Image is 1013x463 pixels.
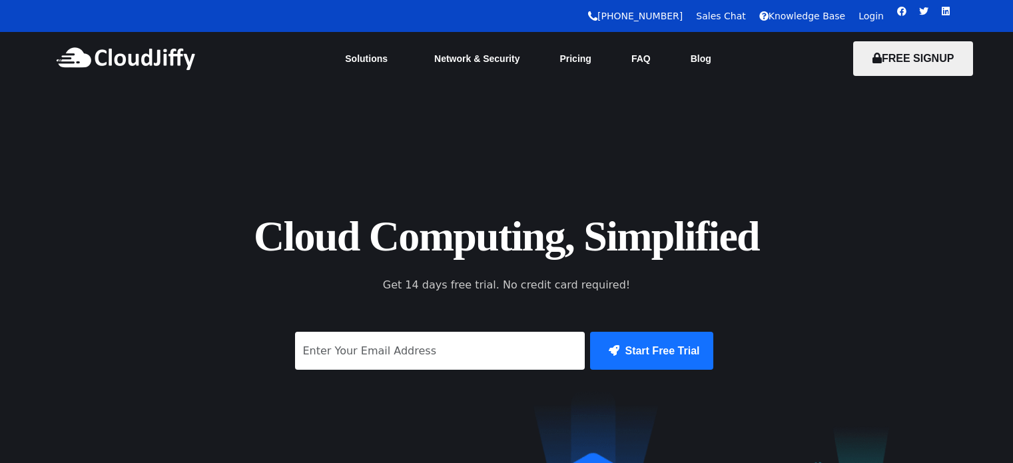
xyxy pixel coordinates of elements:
[324,277,690,293] p: Get 14 days free trial. No credit card required!
[853,41,973,76] button: FREE SIGNUP
[539,44,611,73] a: Pricing
[207,209,807,264] h1: Cloud Computing, Simplified
[611,44,671,73] a: FAQ
[759,11,846,21] a: Knowledge Base
[853,53,973,64] a: FREE SIGNUP
[858,11,884,21] a: Login
[588,11,683,21] a: [PHONE_NUMBER]
[590,332,713,370] button: Start Free Trial
[671,44,731,73] a: Blog
[696,11,745,21] a: Sales Chat
[414,44,539,73] a: Network & Security
[325,44,414,73] a: Solutions
[295,332,585,370] input: Enter Your Email Address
